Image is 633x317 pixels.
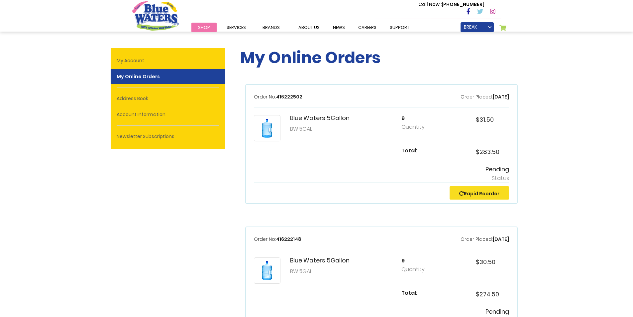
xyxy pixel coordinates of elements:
[290,267,350,275] p: BW 5GAL
[111,53,225,68] a: My Account
[263,24,280,31] span: Brands
[227,24,246,31] span: Services
[111,91,225,106] a: Address Book
[292,23,326,32] a: about us
[254,166,509,173] h5: Pending
[418,1,442,8] span: Call Now :
[254,93,276,100] span: Order No:
[290,125,350,133] p: BW 5GAL
[254,236,301,243] p: 416222148
[254,93,302,100] p: 416222502
[476,148,499,156] span: $283.50
[254,236,276,242] span: Order No:
[461,93,493,100] span: Order Placed:
[254,174,509,182] p: Status
[476,290,499,298] span: $274.50
[401,115,435,121] h5: 9
[383,23,416,32] a: support
[461,93,509,100] p: [DATE]
[254,308,509,315] h5: Pending
[461,22,494,32] a: BREAK THROUGH BUSINESS SOLUTIONS LTD
[461,236,493,242] span: Order Placed:
[111,129,225,144] a: Newsletter Subscriptions
[459,190,499,197] a: Rapid Reorder
[418,1,484,8] p: [PHONE_NUMBER]
[450,186,509,200] button: Rapid Reorder
[461,236,509,243] p: [DATE]
[290,115,350,121] h5: Blue Waters 5Gallon
[401,147,435,154] h5: Total:
[352,23,383,32] a: careers
[401,257,435,264] h5: 9
[132,1,179,30] a: store logo
[240,47,381,69] span: My Online Orders
[401,123,435,131] p: Quantity
[111,107,225,122] a: Account Information
[290,257,350,263] h5: Blue Waters 5Gallon
[326,23,352,32] a: News
[198,24,210,31] span: Shop
[476,258,495,266] span: $30.50
[401,265,435,273] p: Quantity
[476,115,494,124] span: $31.50
[111,69,225,84] strong: My Online Orders
[401,290,435,296] h5: Total:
